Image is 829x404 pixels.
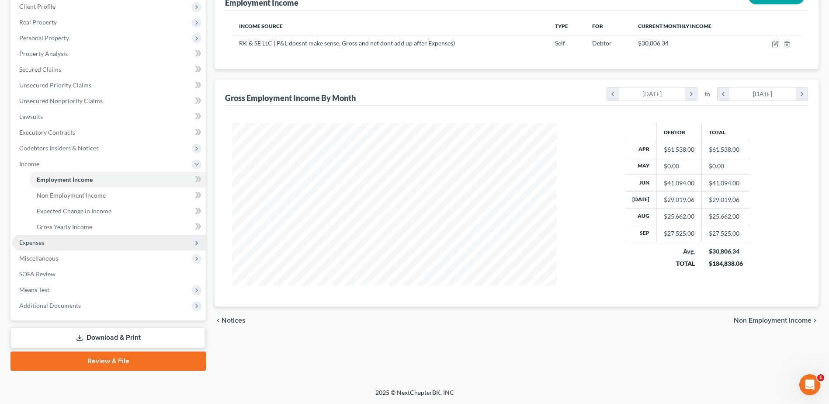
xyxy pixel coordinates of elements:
span: Current Monthly Income [638,23,711,29]
th: Total [702,123,750,141]
span: Miscellaneous [19,254,58,262]
span: Executory Contracts [19,129,75,136]
th: Aug [625,208,657,225]
td: $29,019.06 [702,192,750,208]
div: $27,525.00 [664,229,694,238]
span: Self [555,39,565,47]
span: Unsecured Priority Claims [19,81,91,89]
span: Non Employment Income [37,192,106,199]
i: chevron_left [718,87,729,101]
div: [DATE] [729,87,796,101]
div: Gross Employment Income By Month [225,93,356,103]
span: Gross Yearly Income [37,223,92,230]
a: Non Employment Income [30,188,206,203]
td: $27,525.00 [702,225,750,242]
div: $61,538.00 [664,145,694,154]
span: Notices [222,317,246,324]
th: Jun [625,174,657,191]
span: Means Test [19,286,49,293]
span: 1 [817,374,824,381]
a: Lawsuits [12,109,206,125]
th: Debtor [657,123,702,141]
span: Income [19,160,39,167]
i: chevron_left [215,317,222,324]
td: $41,094.00 [702,174,750,191]
div: [DATE] [619,87,686,101]
span: SOFA Review [19,270,55,278]
a: Unsecured Nonpriority Claims [12,93,206,109]
th: Apr [625,141,657,158]
span: Expenses [19,239,44,246]
a: Download & Print [10,327,206,348]
span: RK & SE LLC ( P&L doesnt make sense, Gross and net dont add up after Expenses) [239,39,455,47]
a: Unsecured Priority Claims [12,77,206,93]
i: chevron_right [812,317,819,324]
span: Codebtors Insiders & Notices [19,144,99,152]
span: Debtor [592,39,612,47]
div: $41,094.00 [664,179,694,188]
a: SOFA Review [12,266,206,282]
a: Gross Yearly Income [30,219,206,235]
div: $29,019.06 [664,195,694,204]
td: $61,538.00 [702,141,750,158]
span: Real Property [19,18,57,26]
button: chevron_left Notices [215,317,246,324]
span: Personal Property [19,34,69,42]
span: Secured Claims [19,66,61,73]
div: 2025 © NextChapterBK, INC [166,388,664,404]
span: Employment Income [37,176,93,183]
i: chevron_right [685,87,697,101]
div: $0.00 [664,162,694,171]
span: Client Profile [19,3,55,10]
div: Avg. [664,247,695,256]
button: Non Employment Income chevron_right [734,317,819,324]
a: Employment Income [30,172,206,188]
span: Non Employment Income [734,317,812,324]
a: Review & File [10,352,206,371]
th: May [625,158,657,174]
a: Executory Contracts [12,125,206,140]
span: to [704,90,710,98]
div: $30,806.34 [709,247,743,256]
th: Sep [625,225,657,242]
span: Type [555,23,568,29]
div: TOTAL [664,259,695,268]
span: For [592,23,603,29]
span: $30,806.34 [638,39,669,47]
a: Secured Claims [12,62,206,77]
span: Additional Documents [19,302,81,309]
span: Unsecured Nonpriority Claims [19,97,103,104]
span: Expected Change in Income [37,207,111,215]
td: $0.00 [702,158,750,174]
a: Expected Change in Income [30,203,206,219]
td: $25,662.00 [702,208,750,225]
span: Income Source [239,23,283,29]
th: [DATE] [625,192,657,208]
i: chevron_left [607,87,619,101]
i: chevron_right [796,87,808,101]
div: $184,838.06 [709,259,743,268]
iframe: Intercom live chat [799,374,820,395]
div: $25,662.00 [664,212,694,221]
span: Lawsuits [19,113,43,120]
a: Property Analysis [12,46,206,62]
span: Property Analysis [19,50,68,57]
